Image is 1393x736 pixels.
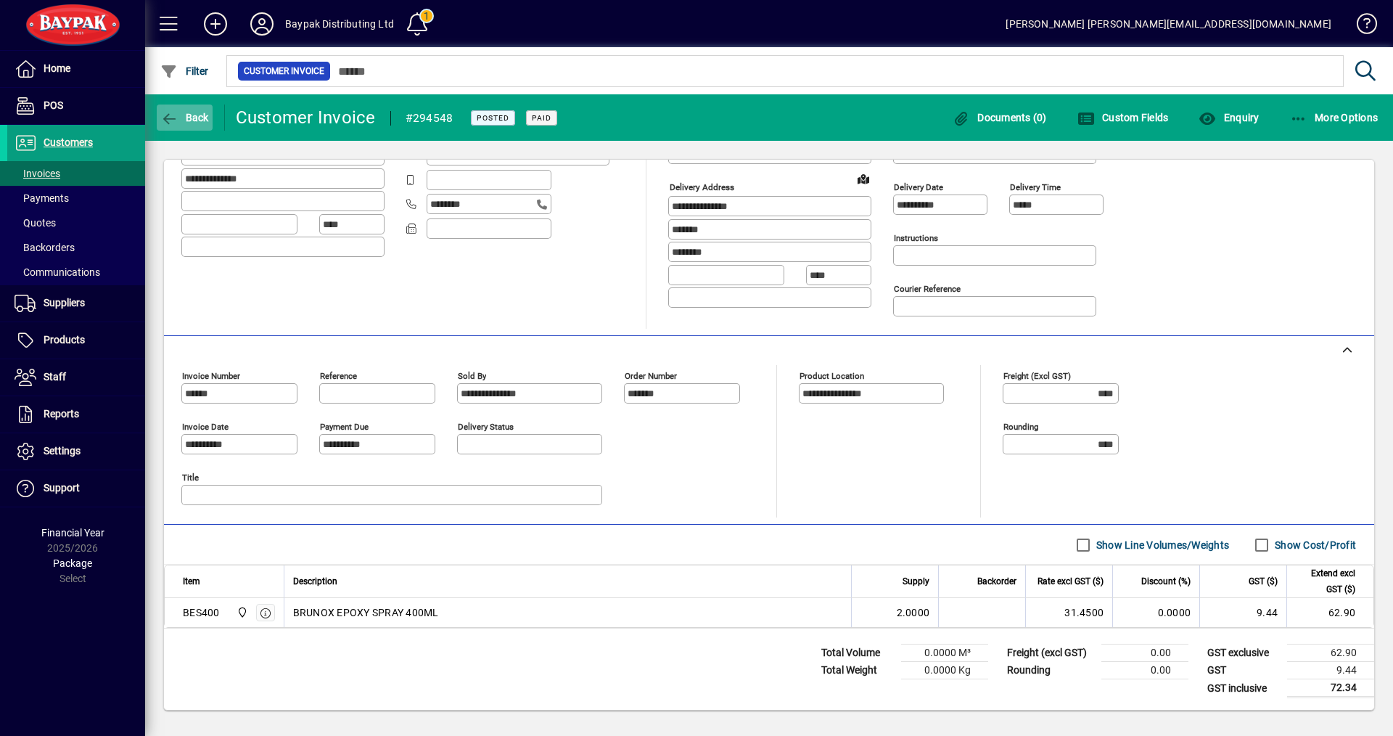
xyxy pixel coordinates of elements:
[800,371,864,381] mat-label: Product location
[192,11,239,37] button: Add
[15,192,69,204] span: Payments
[1200,679,1287,698] td: GST inclusive
[814,662,901,679] td: Total Weight
[44,371,66,383] span: Staff
[7,433,145,470] a: Settings
[897,605,930,620] span: 2.0000
[44,445,81,457] span: Settings
[183,573,200,589] span: Item
[183,605,220,620] div: BES400
[1286,598,1373,627] td: 62.90
[1199,112,1259,123] span: Enquiry
[1074,105,1172,131] button: Custom Fields
[1249,573,1278,589] span: GST ($)
[1200,662,1287,679] td: GST
[7,51,145,87] a: Home
[1195,105,1262,131] button: Enquiry
[1006,12,1331,36] div: [PERSON_NAME] [PERSON_NAME][EMAIL_ADDRESS][DOMAIN_NAME]
[458,422,514,432] mat-label: Delivery status
[293,605,439,620] span: BRUNOX EPOXY SPRAY 400ML
[406,107,453,130] div: #294548
[1037,573,1104,589] span: Rate excl GST ($)
[157,58,213,84] button: Filter
[1141,573,1191,589] span: Discount (%)
[44,99,63,111] span: POS
[7,235,145,260] a: Backorders
[1287,679,1374,698] td: 72.34
[977,573,1016,589] span: Backorder
[244,64,324,78] span: Customer Invoice
[7,470,145,507] a: Support
[949,105,1051,131] button: Documents (0)
[814,645,901,662] td: Total Volume
[239,11,285,37] button: Profile
[901,645,988,662] td: 0.0000 M³
[1000,662,1101,679] td: Rounding
[1290,112,1378,123] span: More Options
[1286,105,1382,131] button: More Options
[157,105,213,131] button: Back
[7,396,145,433] a: Reports
[53,557,92,569] span: Package
[1272,538,1356,552] label: Show Cost/Profit
[7,210,145,235] a: Quotes
[7,88,145,124] a: POS
[852,167,875,190] a: View on map
[44,136,93,148] span: Customers
[7,322,145,359] a: Products
[160,112,209,123] span: Back
[44,408,79,420] span: Reports
[7,359,145,396] a: Staff
[7,260,145,285] a: Communications
[1000,645,1101,662] td: Freight (excl GST)
[477,113,509,123] span: Posted
[953,112,1047,123] span: Documents (0)
[182,422,229,432] mat-label: Invoice date
[1287,662,1374,679] td: 9.44
[1010,182,1061,192] mat-label: Delivery time
[1112,598,1199,627] td: 0.0000
[1003,371,1071,381] mat-label: Freight (excl GST)
[1200,645,1287,662] td: GST exclusive
[320,422,369,432] mat-label: Payment due
[15,242,75,253] span: Backorders
[7,186,145,210] a: Payments
[44,482,80,494] span: Support
[1101,645,1188,662] td: 0.00
[625,371,677,381] mat-label: Order number
[182,473,199,483] mat-label: Title
[1296,565,1355,597] span: Extend excl GST ($)
[233,605,250,621] span: Baypak - Onekawa
[532,113,551,123] span: Paid
[894,233,938,243] mat-label: Instructions
[160,65,209,77] span: Filter
[1287,645,1374,662] td: 62.90
[1346,3,1375,50] a: Knowledge Base
[1077,112,1169,123] span: Custom Fields
[145,105,225,131] app-page-header-button: Back
[901,662,988,679] td: 0.0000 Kg
[182,371,240,381] mat-label: Invoice number
[1035,605,1104,620] div: 31.4500
[903,573,929,589] span: Supply
[15,168,60,179] span: Invoices
[1003,422,1038,432] mat-label: Rounding
[44,334,85,345] span: Products
[7,285,145,322] a: Suppliers
[7,161,145,186] a: Invoices
[894,284,961,294] mat-label: Courier Reference
[44,297,85,308] span: Suppliers
[236,106,376,129] div: Customer Invoice
[41,527,104,539] span: Financial Year
[320,371,357,381] mat-label: Reference
[894,182,943,192] mat-label: Delivery date
[1199,598,1286,627] td: 9.44
[293,573,337,589] span: Description
[15,217,56,229] span: Quotes
[1093,538,1229,552] label: Show Line Volumes/Weights
[15,266,100,278] span: Communications
[1101,662,1188,679] td: 0.00
[285,12,394,36] div: Baypak Distributing Ltd
[44,62,70,74] span: Home
[458,371,486,381] mat-label: Sold by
